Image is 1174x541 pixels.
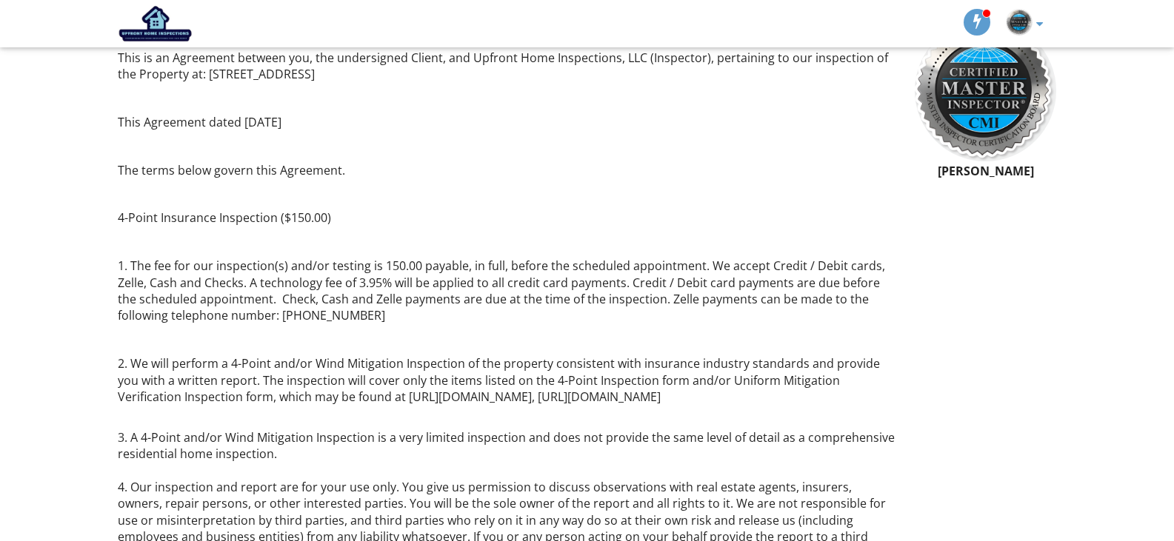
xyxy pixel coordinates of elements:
h6: [PERSON_NAME] [915,165,1056,178]
p: 1. The fee for our inspection(s) and/or testing is 150.00 payable, in full, before the scheduled ... [118,258,898,324]
p: 4-Point Insurance Inspection ($150.00) [118,209,898,226]
p: This Agreement dated [DATE] [118,114,898,130]
img: Upfront Home Inspections, LLC [118,4,193,44]
p: This is an Agreement between you, the undersigned Client, and Upfront Home Inspections, LLC (Insp... [118,50,898,83]
p: 2. We will perform a 4-Point and/or Wind Mitigation Inspection of the property consistent with in... [118,355,898,405]
img: new_cmi_2.png [1006,9,1033,36]
p: The terms below govern this Agreement. [118,162,898,178]
img: new_cmi_2.png [915,20,1056,161]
